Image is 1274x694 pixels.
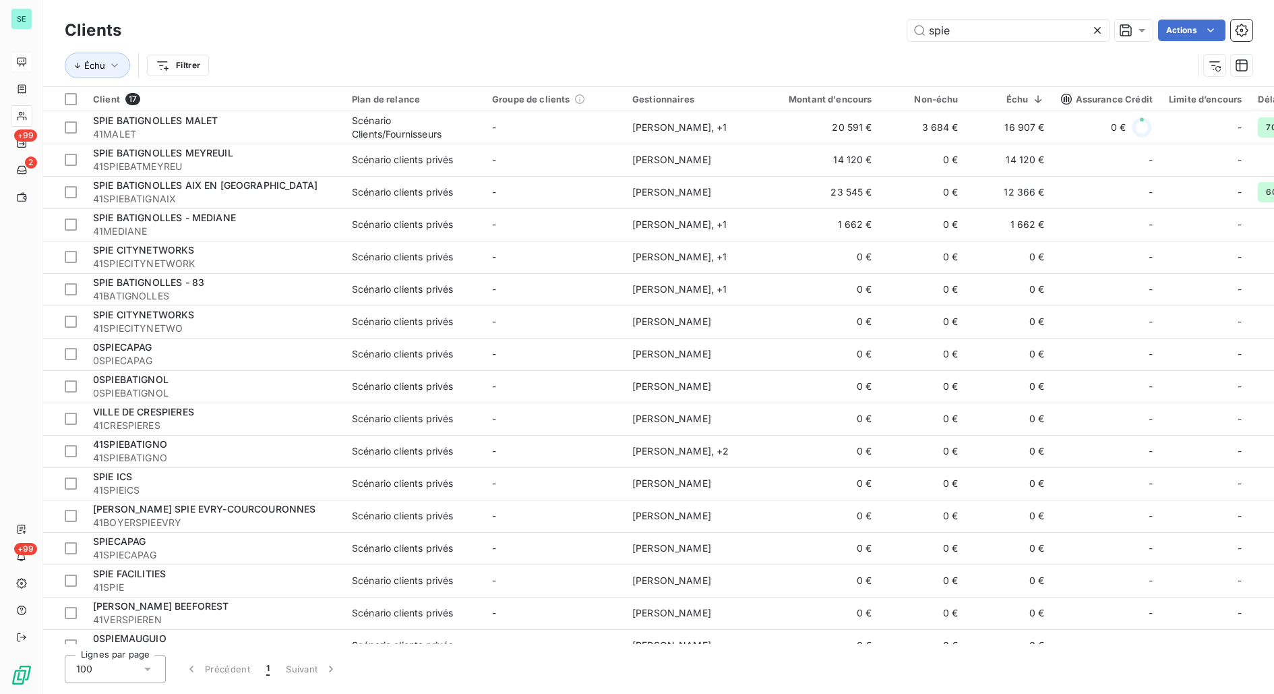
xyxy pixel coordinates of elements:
[880,111,967,144] td: 3 684 €
[93,94,120,105] span: Client
[764,629,880,662] td: 0 €
[93,244,195,256] span: SPIE CITYNETWORKS
[880,500,967,532] td: 0 €
[93,277,204,288] span: SPIE BATIGNOLLES - 83
[1149,218,1153,231] span: -
[967,403,1053,435] td: 0 €
[25,156,37,169] span: 2
[93,289,336,303] span: 41BATIGNOLLES
[880,597,967,629] td: 0 €
[1149,542,1153,555] span: -
[1149,380,1153,393] span: -
[93,516,336,529] span: 41BOYERSPIEEVRY
[1238,412,1242,426] span: -
[492,445,496,457] span: -
[93,225,336,238] span: 41MEDIANE
[880,532,967,565] td: 0 €
[880,467,967,500] td: 0 €
[632,380,711,392] span: [PERSON_NAME]
[967,273,1053,306] td: 0 €
[1061,94,1153,105] span: Assurance Crédit
[93,600,229,612] span: [PERSON_NAME] BEEFOREST
[93,147,233,158] span: SPIE BATIGNOLLES MEYREUIL
[764,565,880,597] td: 0 €
[93,160,336,173] span: 41SPIEBATMEYREU
[967,565,1053,597] td: 0 €
[177,655,258,683] button: Précédent
[632,607,711,618] span: [PERSON_NAME]
[352,606,453,620] div: Scénario clients privés
[93,115,218,126] span: SPIE BATIGNOLLES MALET
[11,664,32,686] img: Logo LeanPay
[1158,20,1225,41] button: Actions
[967,208,1053,241] td: 1 662 €
[93,309,195,320] span: SPIE CITYNETWORKS
[1238,509,1242,523] span: -
[1149,412,1153,426] span: -
[352,315,453,328] div: Scénario clients privés
[880,144,967,176] td: 0 €
[492,154,496,165] span: -
[880,370,967,403] td: 0 €
[1238,639,1242,652] span: -
[1149,153,1153,167] span: -
[352,283,453,296] div: Scénario clients privés
[888,94,959,105] div: Non-échu
[1169,94,1242,105] div: Limite d’encours
[880,208,967,241] td: 0 €
[764,435,880,467] td: 0 €
[967,306,1053,338] td: 0 €
[352,477,453,490] div: Scénario clients privés
[1149,347,1153,361] span: -
[492,121,496,133] span: -
[93,127,336,141] span: 41MALET
[14,543,37,555] span: +99
[93,568,166,579] span: SPIE FACILITIES
[352,639,453,652] div: Scénario clients privés
[880,306,967,338] td: 0 €
[492,186,496,198] span: -
[632,510,711,521] span: [PERSON_NAME]
[764,273,880,306] td: 0 €
[1111,121,1126,134] span: 0 €
[93,406,194,417] span: VILLE DE CRESPIERES
[93,419,336,432] span: 41CRESPIERES
[967,435,1053,467] td: 0 €
[1238,283,1242,296] span: -
[11,8,32,30] div: SE
[967,500,1053,532] td: 0 €
[492,575,496,586] span: -
[492,380,496,392] span: -
[764,111,880,144] td: 20 591 €
[632,154,711,165] span: [PERSON_NAME]
[93,613,336,627] span: 41VERSPIEREN
[967,176,1053,208] td: 12 366 €
[632,478,711,489] span: [PERSON_NAME]
[764,241,880,273] td: 0 €
[492,316,496,327] span: -
[352,347,453,361] div: Scénario clients privés
[967,597,1053,629] td: 0 €
[967,144,1053,176] td: 14 120 €
[632,94,756,105] div: Gestionnaires
[352,444,453,458] div: Scénario clients privés
[764,467,880,500] td: 0 €
[1149,185,1153,199] span: -
[93,341,152,353] span: 0SPIECAPAG
[93,212,236,223] span: SPIE BATIGNOLLES - MEDIANE
[492,413,496,424] span: -
[352,412,453,426] div: Scénario clients privés
[1149,574,1153,587] span: -
[1149,315,1153,328] span: -
[1149,444,1153,458] span: -
[492,219,496,230] span: -
[1149,250,1153,264] span: -
[632,218,756,231] div: [PERSON_NAME] , + 1
[492,542,496,554] span: -
[764,597,880,629] td: 0 €
[14,129,37,142] span: +99
[632,413,711,424] span: [PERSON_NAME]
[632,639,711,651] span: [PERSON_NAME]
[1238,574,1242,587] span: -
[1238,218,1242,231] span: -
